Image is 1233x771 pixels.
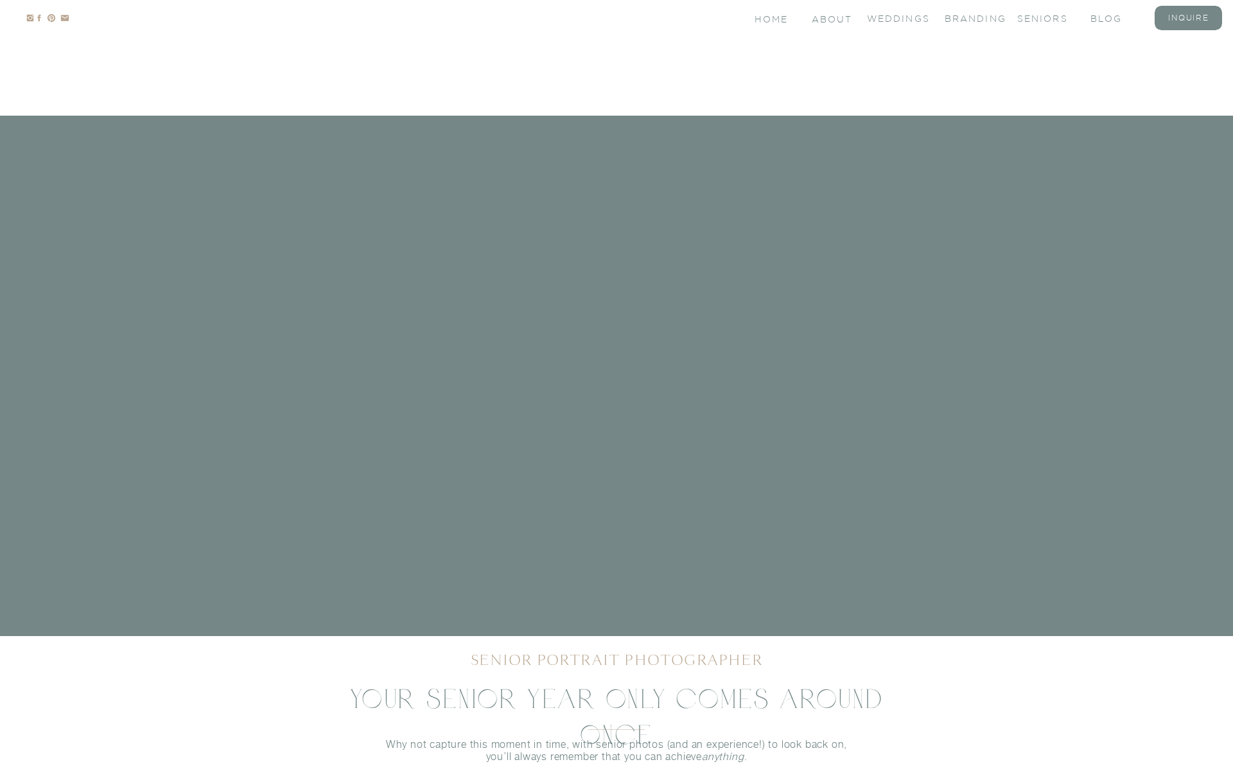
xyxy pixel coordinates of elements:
i: anything [702,750,744,763]
h2: Your senior year only comes around once [309,680,924,718]
a: Home [755,13,790,24]
a: seniors [1017,12,1069,23]
a: branding [945,12,996,23]
a: About [812,13,850,24]
a: blog [1090,12,1142,23]
a: Weddings [867,12,918,23]
h1: senior portrait photographer [377,651,856,676]
a: inquire [1163,12,1214,23]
